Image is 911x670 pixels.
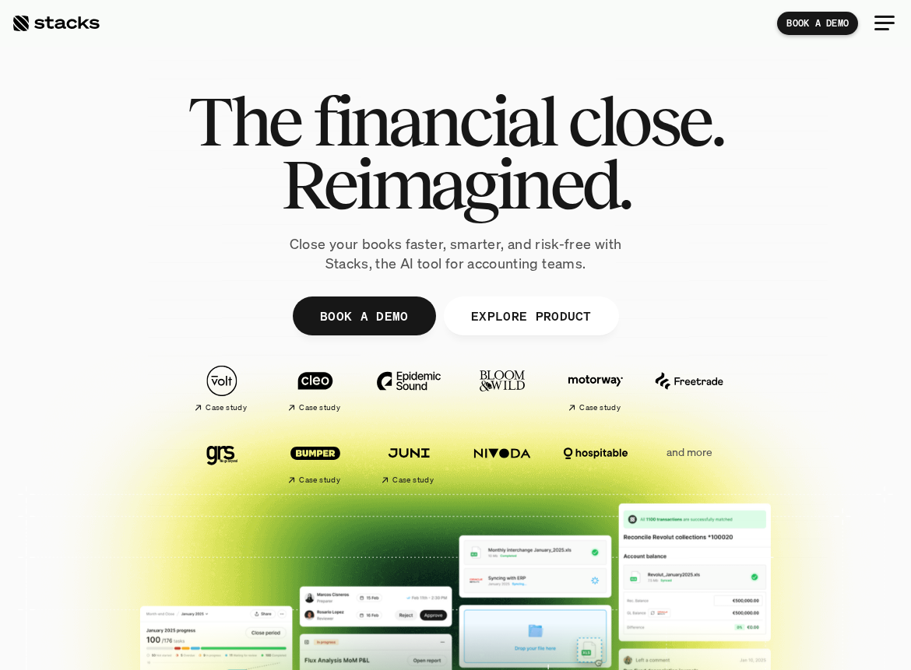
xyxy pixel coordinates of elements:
[568,89,723,153] span: close.
[443,296,618,335] a: EXPLORE PRODUCT
[293,296,436,335] a: BOOK A DEMO
[269,234,642,273] p: Close your books faster, smarter, and risk-free with Stacks, the AI tool for accounting teams.
[76,360,145,371] a: Privacy Policy
[553,359,638,419] a: Case study
[366,431,452,491] a: Case study
[273,359,358,419] a: Case study
[786,18,849,29] p: BOOK A DEMO
[392,475,434,485] h2: Case study
[188,89,301,153] span: The
[299,403,340,412] h2: Case study
[281,153,631,216] span: Reimagined.
[320,305,409,328] p: BOOK A DEMO
[206,403,247,412] h2: Case study
[646,446,732,459] p: and more
[579,403,621,412] h2: Case study
[777,12,858,35] a: BOOK A DEMO
[273,431,358,491] a: Case study
[299,475,340,485] h2: Case study
[179,359,265,419] a: Case study
[470,305,591,328] p: EXPLORE PRODUCT
[313,89,555,153] span: financial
